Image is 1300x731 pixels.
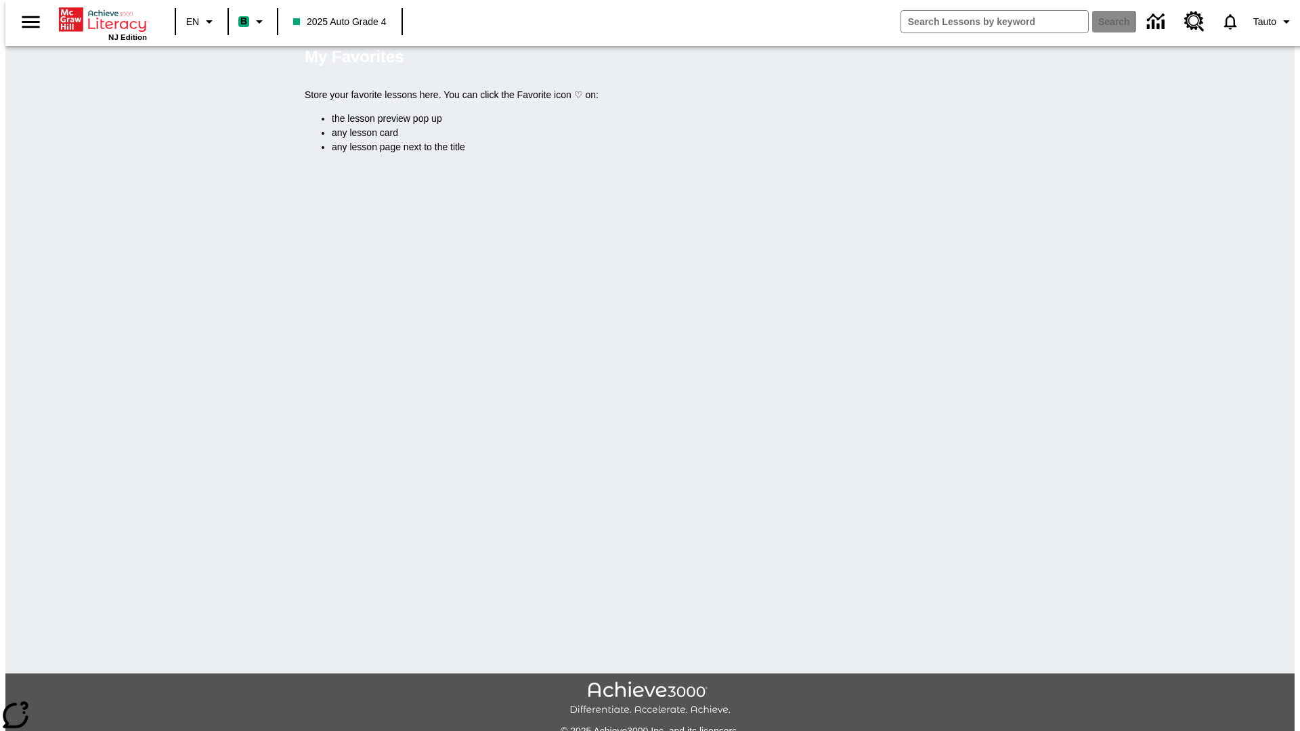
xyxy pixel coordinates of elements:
[108,33,147,41] span: NJ Edition
[180,9,223,34] button: Language: EN, Select a language
[305,46,404,68] h5: My Favorites
[569,682,731,716] img: Achieve3000 Differentiate Accelerate Achieve
[240,13,247,30] span: B
[1253,15,1276,29] span: Tauto
[11,2,51,42] button: Open side menu
[332,126,995,140] li: any lesson card
[332,140,995,154] li: any lesson page next to the title
[293,15,387,29] span: 2025 Auto Grade 4
[186,15,199,29] span: EN
[901,11,1088,32] input: search field
[1248,9,1300,34] button: Profile/Settings
[233,9,273,34] button: Boost Class color is mint green. Change class color
[1213,4,1248,39] a: Notifications
[1139,3,1176,41] a: Data Center
[1176,3,1213,40] a: Resource Center, Will open in new tab
[332,112,995,126] li: the lesson preview pop up
[305,88,995,102] p: Store your favorite lessons here. You can click the Favorite icon ♡ on:
[59,5,147,41] div: Home
[59,6,147,33] a: Home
